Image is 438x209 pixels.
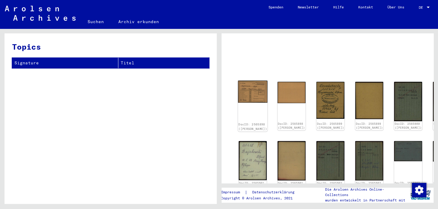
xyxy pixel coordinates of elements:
[12,58,118,68] th: Signature
[221,195,301,201] p: Copyright © Arolsen Archives, 2021
[118,58,209,68] th: Titel
[238,81,267,103] img: 001.jpg
[221,189,301,195] div: |
[355,82,383,119] img: 002.jpg
[395,181,422,189] a: DocID: 2565903 ([PERSON_NAME])
[278,181,305,189] a: DocID: 2565901 ([PERSON_NAME])
[356,122,383,130] a: DocID: 2565899 ([PERSON_NAME])
[247,189,301,195] a: Datenschutzerklärung
[325,198,407,203] p: wurden entwickelt in Partnerschaft mit
[239,181,266,189] a: DocID: 2565901 ([PERSON_NAME])
[316,82,344,119] img: 001.jpg
[394,82,422,121] img: 001.jpg
[278,122,305,130] a: DocID: 2565898 ([PERSON_NAME])
[278,82,306,103] img: 002.jpg
[317,122,344,130] a: DocID: 2565899 ([PERSON_NAME])
[111,14,166,29] a: Archiv erkunden
[5,6,76,21] img: Arolsen_neg.svg
[221,189,244,195] a: Impressum
[419,5,425,10] span: DE
[317,181,344,189] a: DocID: 2565902 ([PERSON_NAME])
[325,187,407,198] p: Die Arolsen Archives Online-Collections
[239,141,267,180] img: 001.jpg
[409,187,432,202] img: yv_logo.png
[412,183,426,197] img: Zustimmung ändern
[355,141,383,180] img: 002.jpg
[394,141,422,161] img: 001.jpg
[12,41,209,53] h3: Topics
[80,14,111,29] a: Suchen
[316,141,344,180] img: 001.jpg
[238,123,267,131] a: DocID: 2565898 ([PERSON_NAME])
[395,122,422,130] a: DocID: 2565900 ([PERSON_NAME])
[356,181,383,189] a: DocID: 2565902 ([PERSON_NAME])
[278,141,306,180] img: 002.jpg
